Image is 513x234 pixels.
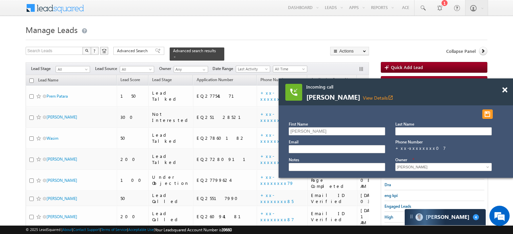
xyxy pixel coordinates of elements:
[35,76,62,85] a: Lead Name
[197,156,254,162] div: EQ27280911
[384,214,393,220] span: High
[173,48,216,53] span: Advanced search results
[289,139,298,144] label: Email
[212,66,236,72] span: Date Range
[120,93,145,99] div: 150
[152,111,190,123] div: Not Interested
[47,94,68,99] a: Prem Patara
[273,66,307,72] a: All Time
[120,66,154,73] a: All
[361,207,396,226] div: [DATE] 12:04 AM
[155,227,232,232] span: Your Leadsquared Account Number is
[289,157,299,162] label: Notes
[29,78,34,83] input: Check all records
[361,192,396,204] div: [DATE] 03:39 AM
[473,214,479,220] span: 4
[306,84,468,90] span: Incoming call
[384,182,391,187] span: Dra
[93,48,96,54] span: ?
[260,111,292,123] a: +xx-xxxxxxxx63
[308,76,356,85] a: Application Status New
[260,90,295,102] a: +xx-xxxxxxxx72
[120,195,145,201] div: 50
[120,177,145,183] div: 100
[384,204,411,209] span: Engaged Leads
[384,193,398,198] span: eng kpi
[47,178,77,183] a: [PERSON_NAME]
[85,49,88,52] img: Search
[197,135,254,141] div: EQ27860182
[193,76,236,85] a: Application Number
[120,135,145,141] div: 50
[128,227,154,232] a: Acceptable Use
[482,109,493,119] button: Save and Dispose
[120,156,145,162] div: 200
[395,157,407,162] label: Owner
[31,66,56,72] span: Lead Stage
[56,66,90,73] a: All
[152,210,190,223] div: Lead Called
[236,66,270,72] a: Last Activity
[257,76,291,85] a: Phone Number
[446,48,476,54] span: Collapse Panel
[120,77,140,82] span: Lead Score
[152,132,190,144] div: Lead Talked
[159,66,174,72] span: Owner
[395,145,491,151] div: +xx-xxxxxxxx07
[174,66,208,73] input: Type to Search
[91,47,99,55] button: ?
[199,66,207,73] a: Show All Items
[120,213,145,220] div: 200
[197,177,254,183] div: EQ27799624
[120,114,145,120] div: 300
[152,153,190,165] div: Lead Talked
[149,76,175,85] a: Lead Stage
[260,77,288,82] span: Phone Number
[363,95,393,101] a: View Detailsopen_in_new
[152,174,190,186] div: Under Objection
[357,76,393,85] a: Modified On (sorted descending)
[404,209,486,226] div: carter-dragCarter[PERSON_NAME]4
[361,171,396,189] div: [DATE] 08:08 AM
[311,210,354,223] div: Email ID Verified
[483,164,491,170] a: Show All Items
[260,153,292,165] a: +xx-xxxxxxxx36
[311,192,354,204] div: Email ID Verified
[26,24,78,35] span: Manage Leads
[47,196,77,201] a: [PERSON_NAME]
[47,214,77,219] a: [PERSON_NAME]
[95,66,120,72] span: Lead Source
[260,132,301,144] a: +xx-xxxxxxxx31
[117,48,150,54] span: Advanced Search
[197,195,254,201] div: EQ25517990
[117,76,143,85] a: Lead Score
[311,77,353,82] span: Application Status New
[197,114,254,120] div: EQ25128521
[101,227,127,232] a: Terms of Service
[311,171,354,189] div: BankDetails Page Completed
[47,114,77,120] a: [PERSON_NAME]
[260,210,294,222] a: +xx-xxxxxxxx87
[391,64,423,70] span: Quick Add Lead
[62,227,72,232] a: About
[306,94,468,101] span: [PERSON_NAME]
[395,122,414,127] label: Last Name
[197,77,233,82] span: Application Number
[260,192,293,204] a: +xx-xxxxxxxx85
[273,66,305,72] span: All Time
[197,213,254,220] div: EQ26094181
[289,122,308,127] label: First Name
[47,157,77,162] a: [PERSON_NAME]
[388,95,393,100] i: View Details
[409,214,414,219] img: carter-drag
[197,93,254,99] div: EQ27754171
[260,174,294,186] a: +xx-xxxxxxxx79
[73,227,100,232] a: Contact Support
[152,90,190,102] div: Lead Talked
[395,139,423,144] label: Phone Number
[152,77,172,82] span: Lead Stage
[152,192,190,204] div: Lead Called
[26,227,232,233] span: © 2025 LeadSquared | | | | |
[330,47,369,55] button: Actions
[236,66,268,72] span: Last Activity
